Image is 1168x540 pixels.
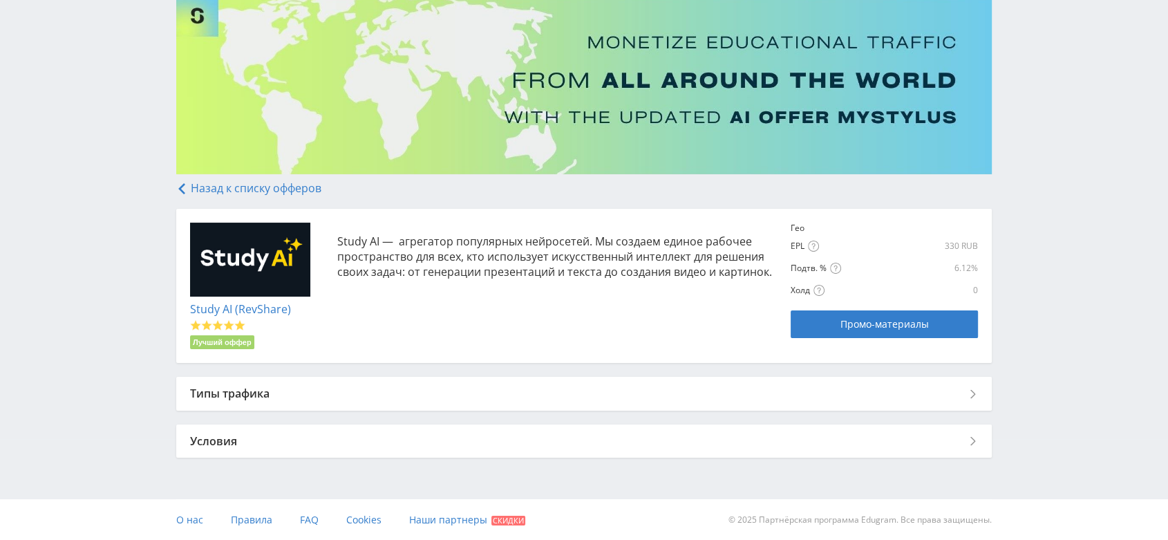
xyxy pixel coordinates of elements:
[190,335,254,349] li: Лучший оффер
[176,513,203,526] span: О нас
[491,516,525,525] span: Скидки
[337,234,778,279] p: Study AI — агрегатор популярных нейросетей. Мы создаем единое рабочее пространство для всех, кто ...
[791,223,835,234] div: Гео
[176,180,321,196] a: Назад к списку офферов
[409,513,487,526] span: Наши партнеры
[791,310,977,338] a: Промо-материалы
[176,425,992,458] div: Условия
[231,513,272,526] span: Правила
[791,263,914,274] div: Подтв. %
[176,377,992,410] div: Типы трафика
[918,263,978,274] div: 6.12%
[791,285,914,297] div: Холд
[838,241,978,252] div: 330 RUB
[300,513,319,526] span: FAQ
[190,301,291,317] a: Study AI (RevShare)
[840,319,928,330] span: Промо-материалы
[190,223,310,297] img: 26da8b37dabeab13929e644082f29e99.jpg
[918,285,978,296] div: 0
[346,513,382,526] span: Cookies
[791,241,835,252] div: EPL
